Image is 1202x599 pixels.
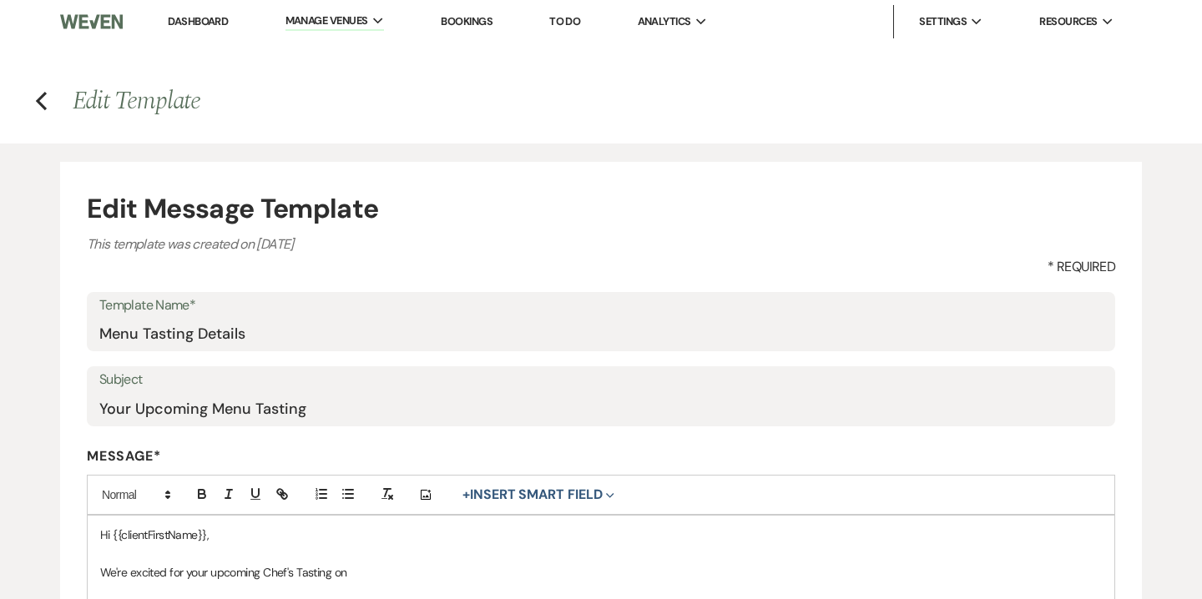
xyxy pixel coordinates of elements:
[638,13,691,30] span: Analytics
[1039,13,1097,30] span: Resources
[100,563,1102,581] p: We're excited for your upcoming Chef's Tasting on
[100,526,1102,544] p: Hi {{clientFirstName}},
[73,82,200,120] span: Edit Template
[462,488,470,501] span: +
[99,368,1103,392] label: Subject
[99,294,1103,318] label: Template Name*
[1048,257,1115,277] span: * Required
[285,13,368,29] span: Manage Venues
[457,485,620,505] button: Insert Smart Field
[87,234,1115,255] p: This template was created on [DATE]
[549,14,580,28] a: To Do
[87,447,1115,465] label: Message*
[168,14,228,28] a: Dashboard
[919,13,967,30] span: Settings
[60,4,123,39] img: Weven Logo
[87,189,1115,229] h4: Edit Message Template
[441,14,492,28] a: Bookings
